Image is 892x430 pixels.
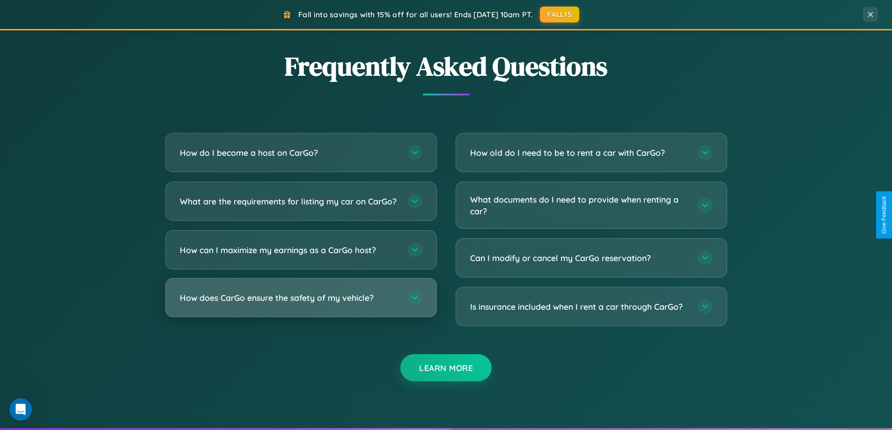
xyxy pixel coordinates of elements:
[470,194,688,217] h3: What documents do I need to provide when renting a car?
[470,147,688,159] h3: How old do I need to be to rent a car with CarGo?
[470,301,688,313] h3: Is insurance included when I rent a car through CarGo?
[470,252,688,264] h3: Can I modify or cancel my CarGo reservation?
[180,292,398,304] h3: How does CarGo ensure the safety of my vehicle?
[180,244,398,256] h3: How can I maximize my earnings as a CarGo host?
[298,10,533,19] span: Fall into savings with 15% off for all users! Ends [DATE] 10am PT.
[540,7,579,22] button: FALL15
[165,48,727,84] h2: Frequently Asked Questions
[881,196,887,234] div: Give Feedback
[400,354,492,381] button: Learn More
[9,398,32,421] iframe: Intercom live chat
[180,196,398,207] h3: What are the requirements for listing my car on CarGo?
[180,147,398,159] h3: How do I become a host on CarGo?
